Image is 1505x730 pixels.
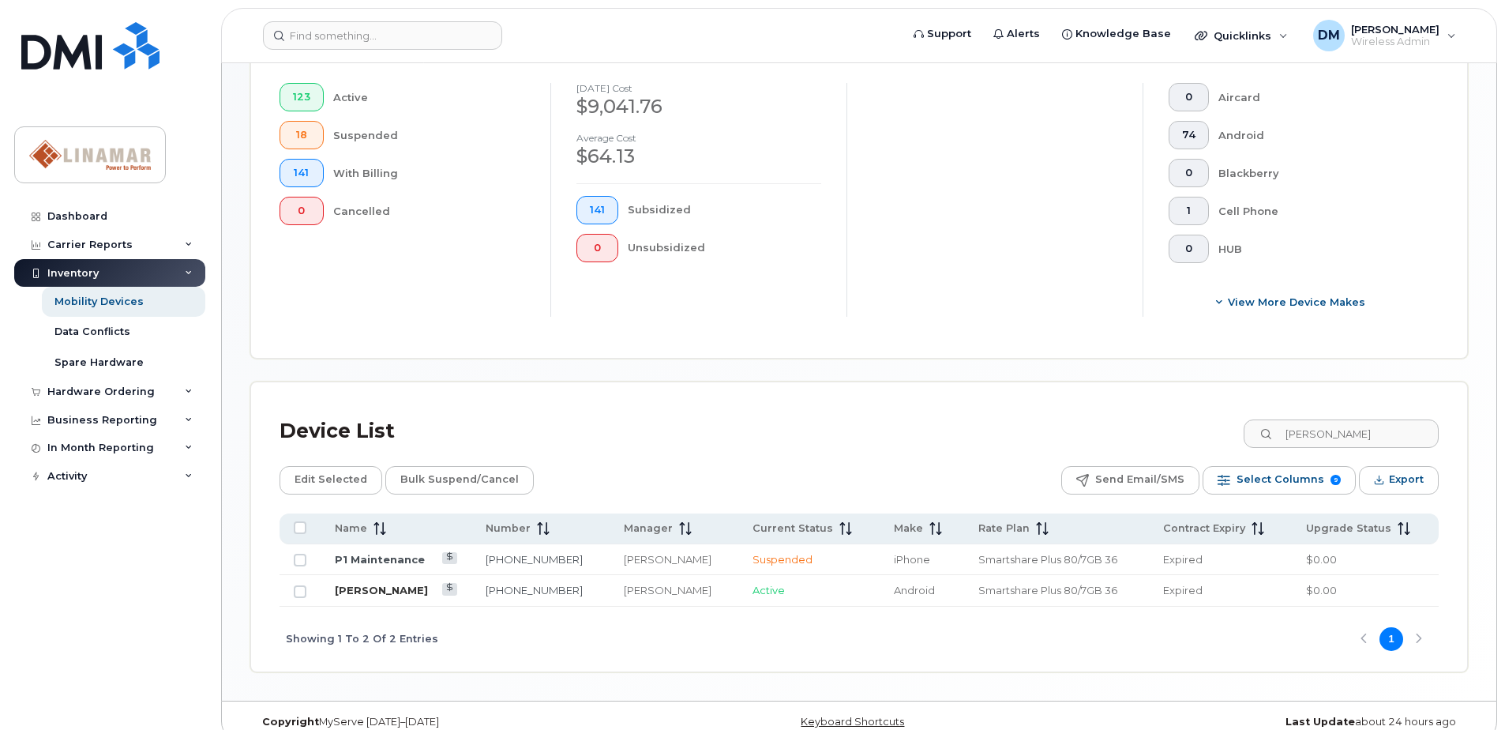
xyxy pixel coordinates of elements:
button: Select Columns 9 [1203,466,1356,495]
a: Alerts [982,18,1051,50]
button: 0 [1169,235,1209,263]
span: 18 [293,129,310,141]
div: Dave Merriott [1302,20,1467,51]
span: Wireless Admin [1351,36,1439,48]
a: View Last Bill [442,583,457,595]
span: 0 [1182,243,1195,255]
span: Support [927,26,971,42]
button: 0 [1169,83,1209,111]
span: Contract Expiry [1163,521,1245,536]
div: $64.13 [576,143,821,170]
span: 141 [293,167,310,179]
span: Make [894,521,923,536]
button: 1 [1169,197,1209,225]
span: Smartshare Plus 80/7GB 36 [978,584,1117,596]
span: Bulk Suspend/Cancel [400,468,519,491]
button: View More Device Makes [1169,288,1413,317]
span: Manager [624,521,673,536]
span: Export [1389,468,1424,491]
div: Suspended [333,121,526,149]
a: Knowledge Base [1051,18,1182,50]
span: Number [486,521,531,536]
button: 141 [576,196,618,224]
div: [PERSON_NAME] [624,552,723,567]
a: [PHONE_NUMBER] [486,553,583,566]
span: [PERSON_NAME] [1351,23,1439,36]
div: about 24 hours ago [1062,716,1468,728]
span: 0 [293,205,310,217]
strong: Copyright [262,716,319,728]
button: Page 1 [1379,627,1403,651]
input: Find something... [263,21,502,50]
span: Suspended [752,553,813,566]
div: Quicklinks [1184,20,1299,51]
span: View More Device Makes [1228,295,1365,310]
a: [PERSON_NAME] [335,584,428,596]
span: Name [335,521,367,536]
div: Subsidized [628,196,822,224]
span: 1 [1182,205,1195,217]
button: 18 [280,121,324,149]
span: Rate Plan [978,521,1030,536]
a: View Last Bill [442,552,457,564]
span: Upgrade Status [1306,521,1391,536]
span: 0 [1182,167,1195,179]
span: iPhone [894,553,930,566]
div: HUB [1218,235,1414,263]
span: Knowledge Base [1075,26,1171,42]
div: Unsubsidized [628,234,822,262]
div: MyServe [DATE]–[DATE] [250,716,656,728]
strong: Last Update [1285,716,1355,728]
button: 74 [1169,121,1209,149]
a: Keyboard Shortcuts [801,716,904,728]
span: 9 [1330,475,1341,485]
button: 141 [280,159,324,187]
span: Send Email/SMS [1095,468,1184,491]
span: Android [894,584,935,596]
span: Smartshare Plus 80/7GB 36 [978,553,1117,566]
span: DM [1318,26,1340,45]
span: Alerts [1007,26,1040,42]
span: Active [752,584,785,596]
span: Showing 1 To 2 Of 2 Entries [286,627,438,651]
button: Bulk Suspend/Cancel [385,466,534,495]
h4: [DATE] cost [576,83,821,93]
div: Cell Phone [1218,197,1414,225]
button: 0 [1169,159,1209,187]
button: Export [1359,466,1439,495]
span: 141 [590,204,605,216]
span: 74 [1182,129,1195,141]
span: Expired [1163,584,1203,596]
span: Quicklinks [1214,29,1271,42]
span: Select Columns [1237,468,1324,491]
span: $0.00 [1306,584,1337,596]
span: Edit Selected [295,468,367,491]
div: [PERSON_NAME] [624,583,723,598]
span: 0 [1182,91,1195,103]
div: Device List [280,411,395,452]
button: 0 [576,234,618,262]
button: 123 [280,83,324,111]
span: 0 [590,242,605,254]
a: P1 Maintenance [335,553,425,566]
div: With Billing [333,159,526,187]
div: Aircard [1218,83,1414,111]
div: Android [1218,121,1414,149]
span: Current Status [752,521,833,536]
h4: Average cost [576,133,821,143]
div: $9,041.76 [576,93,821,120]
a: Support [903,18,982,50]
input: Search Device List ... [1244,420,1439,448]
span: Expired [1163,553,1203,566]
span: $0.00 [1306,553,1337,566]
div: Blackberry [1218,159,1414,187]
button: 0 [280,197,324,225]
a: [PHONE_NUMBER] [486,584,583,596]
button: Edit Selected [280,466,382,495]
div: Active [333,83,526,111]
div: Cancelled [333,197,526,225]
span: 123 [293,91,310,103]
button: Send Email/SMS [1061,466,1199,495]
